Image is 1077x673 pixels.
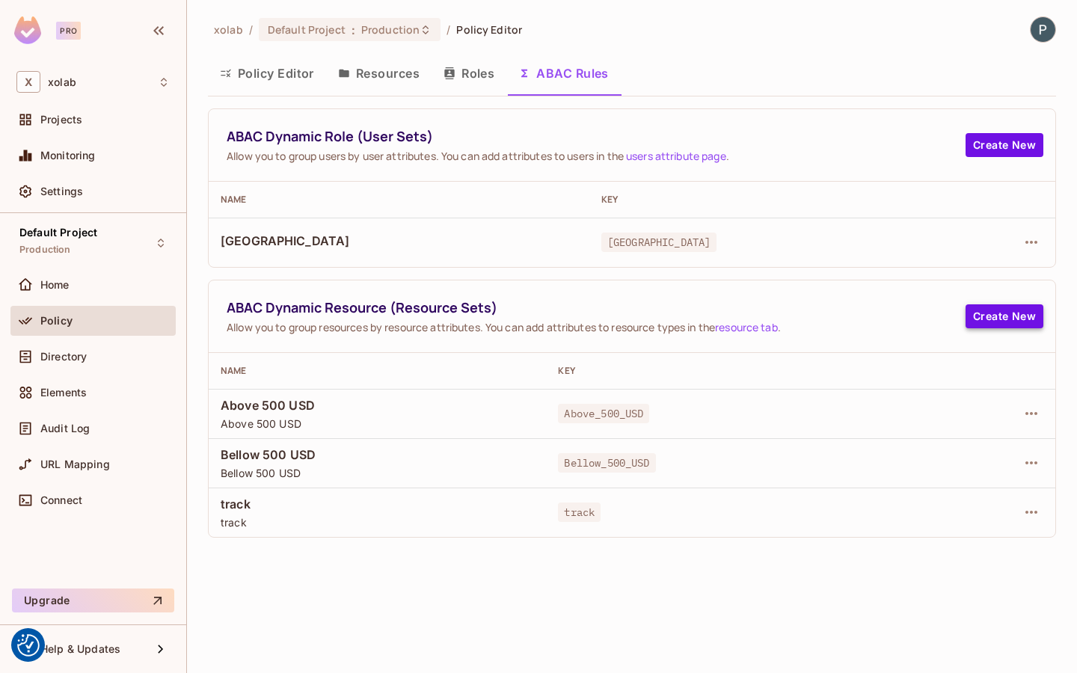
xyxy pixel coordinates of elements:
span: Bellow_500_USD [558,453,655,473]
button: Consent Preferences [17,634,40,657]
span: Bellow 500 USD [221,446,534,463]
li: / [447,22,450,37]
button: ABAC Rules [506,55,621,92]
button: Create New [966,304,1043,328]
span: Connect [40,494,82,506]
span: Default Project [268,22,346,37]
span: Workspace: xolab [48,76,76,88]
span: Directory [40,351,87,363]
span: : [351,24,356,36]
span: Above 500 USD [221,417,534,431]
span: Policy [40,315,73,327]
span: Home [40,279,70,291]
span: Audit Log [40,422,90,434]
span: Production [19,244,71,256]
button: Roles [432,55,506,92]
button: Policy Editor [208,55,326,92]
span: the active workspace [214,22,243,37]
span: Help & Updates [40,643,120,655]
div: Key [601,194,924,206]
span: Settings [40,185,83,197]
div: Name [221,365,534,377]
span: track [221,496,534,512]
span: ABAC Dynamic Resource (Resource Sets) [227,298,966,317]
span: Default Project [19,227,97,239]
button: Resources [326,55,432,92]
span: [GEOGRAPHIC_DATA] [221,233,577,249]
div: Key [558,365,899,377]
img: Pouya Ghafarimehrdad [1031,17,1055,42]
span: Allow you to group resources by resource attributes. You can add attributes to resource types in ... [227,320,966,334]
span: Policy Editor [456,22,522,37]
a: resource tab [715,320,778,334]
span: track [221,515,534,529]
button: Create New [966,133,1043,157]
span: ABAC Dynamic Role (User Sets) [227,127,966,146]
span: URL Mapping [40,458,110,470]
span: Projects [40,114,82,126]
div: Pro [56,22,81,40]
span: Monitoring [40,150,96,162]
span: track [558,503,601,522]
li: / [249,22,253,37]
span: X [16,71,40,93]
a: users attribute page [626,149,726,163]
span: Production [361,22,420,37]
span: Above 500 USD [221,397,534,414]
img: SReyMgAAAABJRU5ErkJggg== [14,16,41,44]
span: Elements [40,387,87,399]
span: Above_500_USD [558,404,649,423]
div: Name [221,194,577,206]
span: [GEOGRAPHIC_DATA] [601,233,717,252]
button: Upgrade [12,589,174,612]
img: Revisit consent button [17,634,40,657]
span: Bellow 500 USD [221,466,534,480]
span: Allow you to group users by user attributes. You can add attributes to users in the . [227,149,966,163]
